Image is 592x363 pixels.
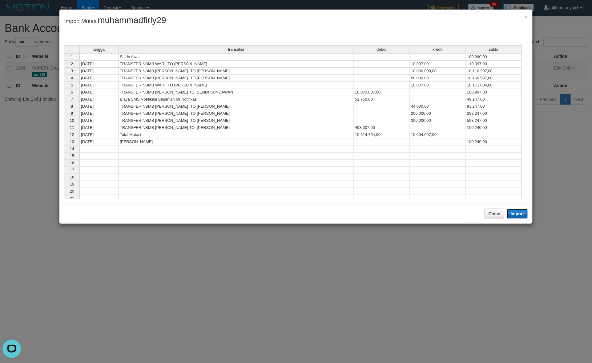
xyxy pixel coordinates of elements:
span: saldo [489,47,498,52]
td: [DATE] [79,68,119,75]
td: TRANSFER NBMB [PERSON_NAME] TO [PERSON_NAME] [119,75,354,82]
span: 19 [70,182,74,186]
td: [DATE] [79,96,119,103]
td: 10.110.997,00 [466,68,522,75]
td: TRANSFER NBMB WARI TO [PERSON_NAME] [119,82,354,89]
span: 14 [70,146,74,151]
td: [DATE] [79,117,119,124]
td: 10.604.007,00 [410,131,466,138]
td: [DATE] [79,131,119,138]
span: 18 [70,175,74,179]
span: 11 [70,125,74,130]
span: 5 [71,83,73,87]
td: TRANSFER NBMB [PERSON_NAME] TO [PERSON_NAME] [119,110,354,117]
td: 49.247,00 [466,96,522,103]
td: 293.247,00 [466,110,522,117]
span: 8 [71,104,73,109]
span: muhammadfirly29 [98,15,166,25]
span: 6 [71,90,73,94]
td: 100.240,00 [466,138,522,146]
span: 4 [71,76,73,80]
span: 21 [70,196,74,201]
td: 493.007,00 [354,124,410,131]
td: Total Mutasi [119,131,354,138]
span: kredit [433,47,443,52]
span: 13 [70,139,74,144]
td: TRANSFER NBMB [PERSON_NAME] TO [PERSON_NAME] [119,103,354,110]
td: TRANSFER NBMB [PERSON_NAME] TO SENDI SUNDAWAN [119,89,354,96]
span: 7 [71,97,73,102]
span: transaksi [228,47,244,52]
td: 300.000,00 [410,117,466,124]
td: 10.160.997,00 [466,75,522,82]
span: × [524,13,528,20]
td: [DATE] [79,110,119,117]
td: [PERSON_NAME] [119,138,354,146]
td: TRANSFER NBMB [PERSON_NAME] TO [PERSON_NAME] [119,117,354,124]
td: Biaya SMS Notifikasi Sejumlah 69 Notifikasi [119,96,354,103]
td: [DATE] [79,124,119,131]
td: [DATE] [79,82,119,89]
td: [DATE] [79,138,119,146]
button: Close [485,209,504,219]
td: TRANSFER NBMB [PERSON_NAME] TO [PERSON_NAME] [119,68,354,75]
td: 10.000.000,00 [410,68,466,75]
td: TRANSFER NBMB WARI TO [PERSON_NAME] [119,61,354,68]
th: Select whole grid [64,45,79,53]
span: 1 [71,54,73,59]
td: 100.990,00 [466,53,522,61]
span: 17 [70,168,74,172]
span: 9 [71,111,73,116]
td: 10.614.764,00 [354,131,410,138]
td: 10.171.004,00 [466,82,522,89]
span: tanggal [92,47,106,52]
td: 200.000,00 [410,110,466,117]
td: 10.070.007,00 [354,89,410,96]
td: 10.007,00 [410,82,466,89]
td: [DATE] [79,89,119,96]
td: [DATE] [79,61,119,68]
span: 12 [70,132,74,137]
button: Close [524,14,528,20]
td: 100.997,00 [466,89,522,96]
td: 10.007,00 [410,61,466,68]
td: 44.000,00 [410,103,466,110]
td: [DATE] [79,103,119,110]
span: 3 [71,69,73,73]
td: 93.247,00 [466,103,522,110]
td: 593.247,00 [466,117,522,124]
span: 20 [70,189,74,193]
td: Saldo Awal [119,53,354,61]
span: 2 [71,62,73,66]
button: Open LiveChat chat widget [2,2,21,21]
span: Import Mutasi [64,18,166,24]
td: 110.997,00 [466,61,522,68]
span: 16 [70,161,74,165]
button: Import [507,209,528,219]
span: debet [377,47,387,52]
td: 50.000,00 [410,75,466,82]
span: 15 [70,154,74,158]
td: [DATE] [79,75,119,82]
td: TRANSFER NBMB [PERSON_NAME] TO [PERSON_NAME] [119,124,354,131]
span: 10 [70,118,74,123]
td: 100.240,00 [466,124,522,131]
td: 51.750,00 [354,96,410,103]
